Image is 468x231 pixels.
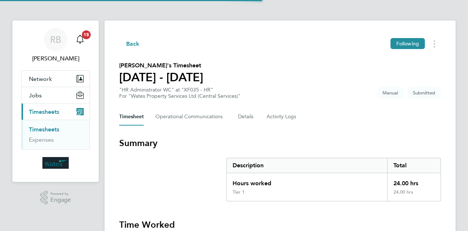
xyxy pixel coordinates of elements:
span: Timesheets [29,108,59,115]
span: Ranjiv Boodhun [21,54,90,63]
a: Powered byEngage [40,191,71,205]
button: Following [390,38,425,49]
div: Tier 1 [233,189,245,195]
button: Timesheets Menu [428,38,441,49]
div: Summary [226,158,441,201]
h3: Summary [119,137,441,149]
a: 15 [73,28,87,51]
a: Timesheets [29,126,59,133]
div: For "Wates Property Services Ltd (Central Services)" [119,93,241,99]
span: Powered by [50,191,71,197]
span: This timesheet is Submitted. [407,87,441,99]
button: Activity Logs [267,108,297,126]
span: Back [126,40,140,48]
div: Hours worked [227,173,387,189]
a: Go to home page [21,157,90,169]
h1: [DATE] - [DATE] [119,70,203,85]
div: "HR Administrator WC" at "XF035 - HR" [119,87,241,99]
nav: Main navigation [12,21,99,182]
span: Engage [50,197,71,203]
a: Expenses [29,136,54,143]
a: RB[PERSON_NAME] [21,28,90,63]
img: wates-logo-retina.png [42,157,69,169]
span: 15 [82,30,91,39]
span: This timesheet was manually created. [377,87,404,99]
button: Network [22,71,90,87]
span: RB [50,35,61,44]
span: Jobs [29,92,42,99]
span: Following [396,40,419,47]
h2: [PERSON_NAME]'s Timesheet [119,61,203,70]
h3: Time Worked [119,219,441,231]
button: Timesheets [22,104,90,120]
button: Details [238,108,255,126]
div: Total [387,158,441,173]
div: Timesheets [22,120,90,149]
button: Jobs [22,87,90,103]
div: 24.00 hrs [387,189,441,201]
button: Operational Communications [155,108,226,126]
span: Network [29,75,52,82]
button: Timesheet [119,108,144,126]
button: Back [119,39,140,48]
div: 24.00 hrs [387,173,441,189]
div: Description [227,158,387,173]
